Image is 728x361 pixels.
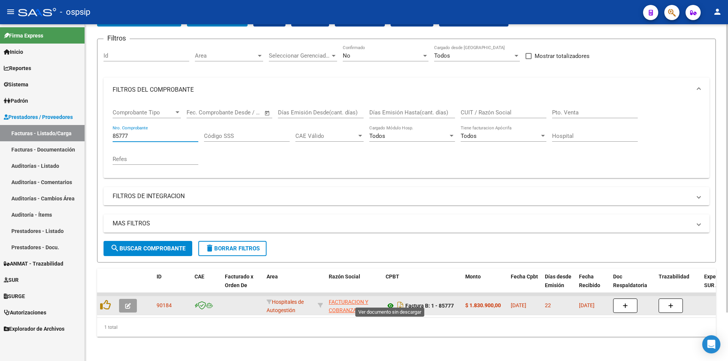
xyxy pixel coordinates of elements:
[104,78,709,102] mat-expansion-panel-header: FILTROS DEL COMPROBANTE
[4,97,28,105] span: Padrón
[4,292,25,300] span: SURGE
[713,7,722,16] mat-icon: person
[267,273,278,280] span: Area
[104,214,709,233] mat-expansion-panel-header: MAS FILTROS
[383,269,462,302] datatable-header-cell: CPBT
[610,269,656,302] datatable-header-cell: Doc Respaldatoria
[154,269,191,302] datatable-header-cell: ID
[269,52,330,59] span: Seleccionar Gerenciador
[462,269,508,302] datatable-header-cell: Monto
[511,302,526,308] span: [DATE]
[434,52,450,59] span: Todos
[224,109,261,116] input: Fecha fin
[113,86,691,94] mat-panel-title: FILTROS DEL COMPROBANTE
[60,4,90,20] span: - ospsip
[4,308,46,317] span: Autorizaciones
[113,109,174,116] span: Comprobante Tipo
[264,269,315,302] datatable-header-cell: Area
[613,273,647,288] span: Doc Respaldatoria
[329,299,375,331] span: FACTURACION Y COBRANZA DE LOS EFECTORES PUBLICOS S.E.
[4,259,63,268] span: ANMAT - Trazabilidad
[508,269,542,302] datatable-header-cell: Fecha Cpbt
[4,31,43,40] span: Firma Express
[110,244,119,253] mat-icon: search
[535,52,590,61] span: Mostrar totalizadores
[465,273,481,280] span: Monto
[295,133,357,139] span: CAE Válido
[198,241,267,256] button: Borrar Filtros
[545,273,571,288] span: Días desde Emisión
[267,299,304,314] span: Hospitales de Autogestión
[195,52,256,59] span: Area
[465,302,501,308] strong: $ 1.830.900,00
[395,300,405,312] i: Descargar documento
[104,187,709,205] mat-expansion-panel-header: FILTROS DE INTEGRACION
[329,273,360,280] span: Razón Social
[579,273,600,288] span: Fecha Recibido
[343,52,350,59] span: No
[205,244,214,253] mat-icon: delete
[4,276,19,284] span: SUR
[110,245,185,252] span: Buscar Comprobante
[461,133,477,139] span: Todos
[579,302,595,308] span: [DATE]
[6,7,15,16] mat-icon: menu
[329,298,380,314] div: 30715497456
[205,245,260,252] span: Borrar Filtros
[576,269,610,302] datatable-header-cell: Fecha Recibido
[263,109,272,117] button: Open calendar
[113,219,691,228] mat-panel-title: MAS FILTROS
[659,273,689,280] span: Trazabilidad
[542,269,576,302] datatable-header-cell: Días desde Emisión
[157,273,162,280] span: ID
[4,64,31,72] span: Reportes
[113,192,691,200] mat-panel-title: FILTROS DE INTEGRACION
[326,269,383,302] datatable-header-cell: Razón Social
[104,102,709,178] div: FILTROS DEL COMPROBANTE
[545,302,551,308] span: 22
[187,109,217,116] input: Fecha inicio
[405,303,454,309] strong: Factura B: 1 - 85777
[4,325,64,333] span: Explorador de Archivos
[656,269,701,302] datatable-header-cell: Trazabilidad
[4,48,23,56] span: Inicio
[511,273,538,280] span: Fecha Cpbt
[191,269,222,302] datatable-header-cell: CAE
[104,33,130,44] h3: Filtros
[225,273,253,288] span: Facturado x Orden De
[4,80,28,89] span: Sistema
[386,273,399,280] span: CPBT
[104,241,192,256] button: Buscar Comprobante
[97,318,716,337] div: 1 total
[369,133,385,139] span: Todos
[157,302,172,308] span: 90184
[4,113,73,121] span: Prestadores / Proveedores
[222,269,264,302] datatable-header-cell: Facturado x Orden De
[702,335,720,353] div: Open Intercom Messenger
[195,273,204,280] span: CAE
